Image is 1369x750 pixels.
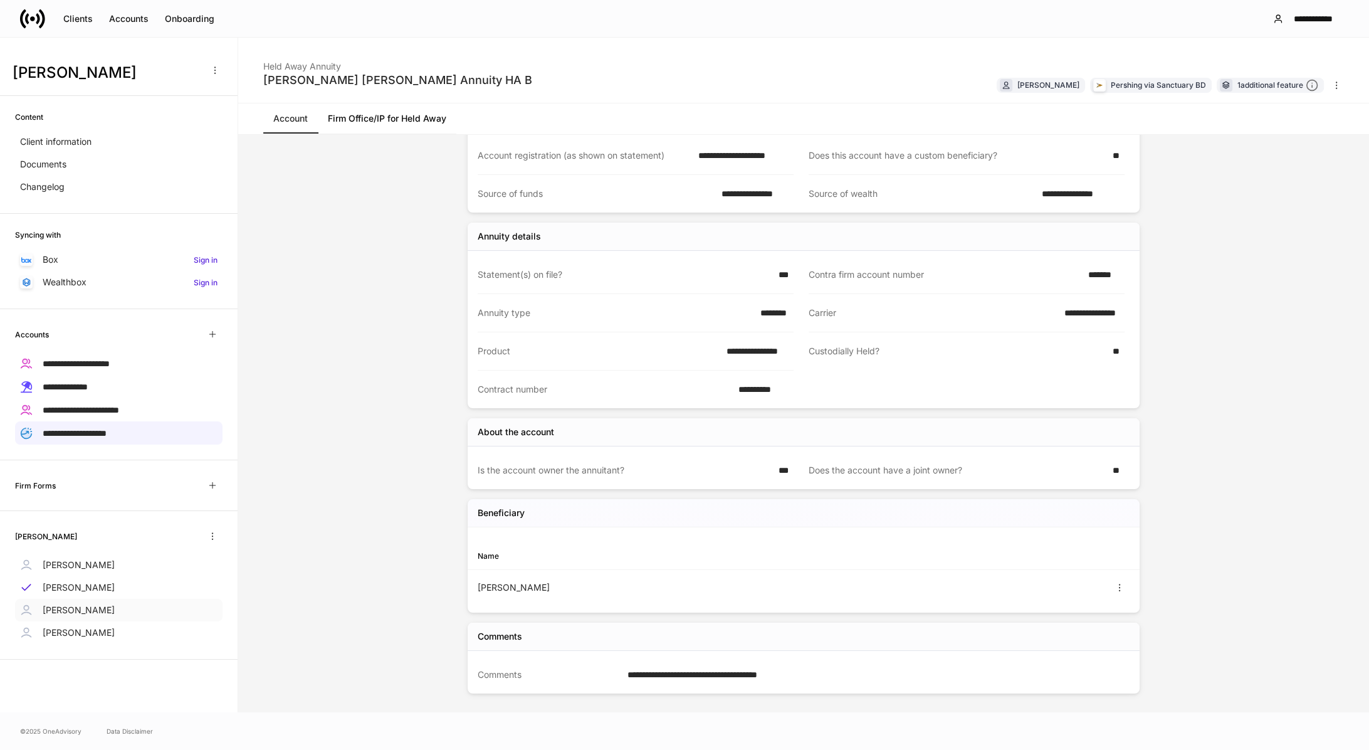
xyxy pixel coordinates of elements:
p: Changelog [20,181,65,193]
img: oYqM9ojoZLfzCHUefNbBcWHcyDPbQKagtYciMC8pFl3iZXy3dU33Uwy+706y+0q2uJ1ghNQf2OIHrSh50tUd9HaB5oMc62p0G... [21,257,31,263]
div: Does the account have a joint owner? [809,464,1105,477]
div: Custodially Held? [809,345,1105,358]
button: Accounts [101,9,157,29]
p: Box [43,253,58,266]
a: [PERSON_NAME] [15,621,223,644]
p: [PERSON_NAME] [43,581,115,594]
div: Contra firm account number [809,268,1081,281]
p: [PERSON_NAME] [43,559,115,571]
div: Annuity type [478,307,753,319]
a: BoxSign in [15,248,223,271]
div: Source of funds [478,187,714,200]
div: Pershing via Sanctuary BD [1111,79,1206,91]
div: [PERSON_NAME] [478,581,804,594]
span: © 2025 OneAdvisory [20,726,81,736]
div: Source of wealth [809,187,1034,200]
h6: [PERSON_NAME] [15,531,77,542]
div: [PERSON_NAME] [PERSON_NAME] Annuity HA B [263,73,532,88]
div: Is the account owner the annuitant? [478,464,771,477]
button: Clients [55,9,101,29]
p: Documents [20,158,66,171]
h3: [PERSON_NAME] [13,63,200,83]
div: Comments [478,630,522,643]
a: Changelog [15,176,223,198]
div: Contract number [478,383,731,396]
h6: Sign in [194,277,218,288]
a: Account [263,103,318,134]
div: Accounts [109,13,149,25]
h6: Firm Forms [15,480,56,492]
div: Held Away Annuity [263,53,532,73]
div: Statement(s) on file? [478,268,771,281]
div: Comments [478,668,620,681]
a: Client information [15,130,223,153]
div: Account registration (as shown on statement) [478,149,691,162]
div: [PERSON_NAME] [1017,79,1079,91]
div: Annuity details [478,230,541,243]
div: 1 additional feature [1237,79,1318,92]
a: WealthboxSign in [15,271,223,293]
a: [PERSON_NAME] [15,599,223,621]
p: Wealthbox [43,276,87,288]
p: [PERSON_NAME] [43,604,115,616]
a: [PERSON_NAME] [15,554,223,576]
h6: Accounts [15,329,49,341]
button: Onboarding [157,9,223,29]
h6: Sign in [194,254,218,266]
p: [PERSON_NAME] [43,626,115,639]
div: Carrier [809,307,1057,319]
div: About the account [478,426,554,438]
div: Product [478,345,719,357]
h6: Content [15,111,43,123]
a: Firm Office/IP for Held Away [318,103,456,134]
div: Does this account have a custom beneficiary? [809,149,1105,162]
div: Onboarding [165,13,214,25]
a: Documents [15,153,223,176]
h6: Syncing with [15,229,61,241]
h5: Beneficiary [478,507,525,519]
div: Clients [63,13,93,25]
p: Client information [20,135,92,148]
a: Data Disclaimer [107,726,153,736]
a: [PERSON_NAME] [15,576,223,599]
div: Name [478,550,804,562]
